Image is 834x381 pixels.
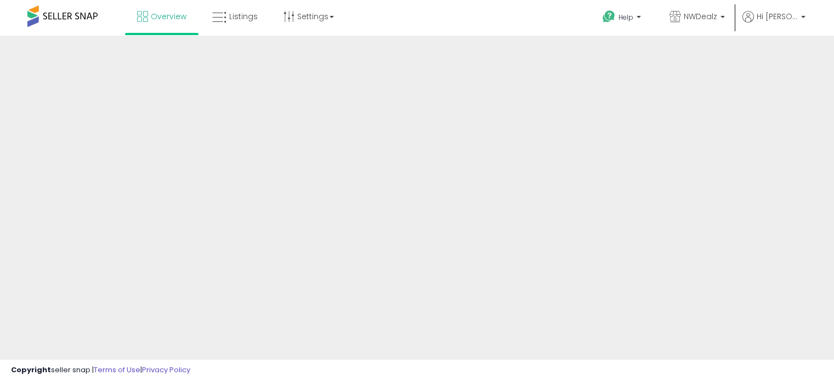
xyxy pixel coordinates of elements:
span: NWDealz [684,11,717,22]
a: Help [594,2,652,36]
span: Listings [229,11,258,22]
i: Get Help [602,10,616,24]
a: Privacy Policy [142,365,190,375]
div: seller snap | | [11,365,190,376]
a: Terms of Use [94,365,140,375]
span: Help [619,13,633,22]
span: Hi [PERSON_NAME] [757,11,798,22]
strong: Copyright [11,365,51,375]
span: Overview [151,11,186,22]
a: Hi [PERSON_NAME] [742,11,805,36]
